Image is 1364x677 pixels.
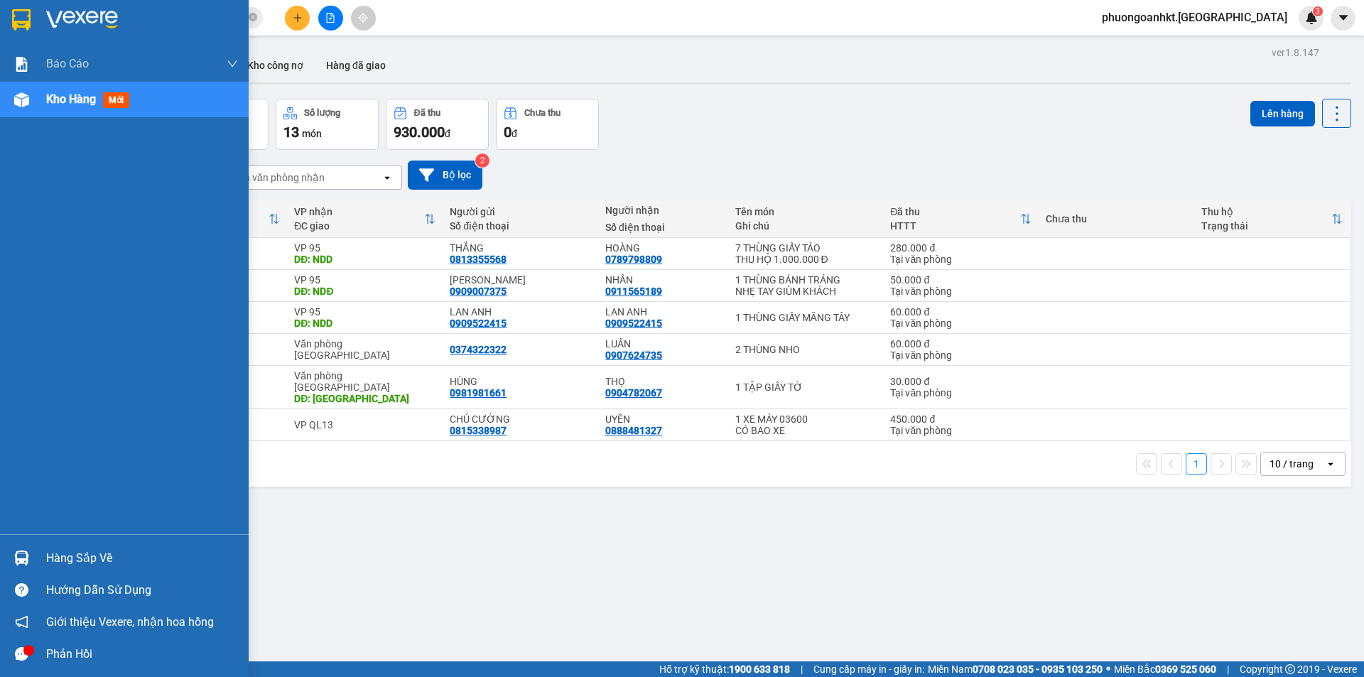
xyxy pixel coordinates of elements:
[46,548,238,569] div: Hàng sắp về
[1186,453,1207,475] button: 1
[735,220,877,232] div: Ghi chú
[524,108,561,118] div: Chưa thu
[605,222,720,233] div: Số điện thoại
[293,13,303,23] span: plus
[890,413,1032,425] div: 450.000 đ
[450,387,507,399] div: 0981981661
[504,124,511,141] span: 0
[1315,6,1320,16] span: 3
[735,381,877,393] div: 1 TẬP GIẤY TỜ
[735,286,877,297] div: NHẸ TAY GIÙM KHÁCH
[249,13,257,21] span: close-circle
[496,99,599,150] button: Chưa thu0đ
[973,664,1103,675] strong: 0708 023 035 - 0935 103 250
[445,128,450,139] span: đ
[605,387,662,399] div: 0904782067
[729,664,790,675] strong: 1900 633 818
[46,580,238,601] div: Hướng dẫn sử dụng
[511,128,517,139] span: đ
[735,413,877,425] div: 1 XE MÁY 03600
[285,6,310,31] button: plus
[1272,45,1319,60] div: ver 1.8.147
[890,242,1032,254] div: 280.000 đ
[14,551,29,565] img: warehouse-icon
[735,344,877,355] div: 2 THÙNG NHO
[381,172,393,183] svg: open
[46,613,214,631] span: Giới thiệu Vexere, nhận hoa hồng
[450,220,591,232] div: Số điện thoại
[605,318,662,329] div: 0909522415
[605,254,662,265] div: 0789798809
[801,661,803,677] span: |
[928,661,1103,677] span: Miền Nam
[605,338,720,350] div: LUÂN
[735,312,877,323] div: 1 THÙNG GIẤY MĂNG TÂY
[294,419,435,430] div: VP QL13
[14,57,29,72] img: solution-icon
[294,370,435,393] div: Văn phòng [GEOGRAPHIC_DATA]
[659,661,790,677] span: Hỗ trợ kỹ thuật:
[890,206,1020,217] div: Đã thu
[294,393,435,404] div: DĐ: TÂN PHÚ
[394,124,445,141] span: 930.000
[450,376,591,387] div: HÙNG
[1337,11,1350,24] span: caret-down
[735,254,877,265] div: THU HỘ 1.000.000 Đ
[294,206,424,217] div: VP nhận
[450,242,591,254] div: THẮNG
[735,425,877,436] div: CÓ BAO XE
[1285,664,1295,674] span: copyright
[605,425,662,436] div: 0888481327
[890,338,1032,350] div: 60.000 đ
[890,425,1032,436] div: Tại văn phòng
[1090,9,1299,26] span: phuongoanhkt.[GEOGRAPHIC_DATA]
[890,350,1032,361] div: Tại văn phòng
[358,13,368,23] span: aim
[103,92,129,108] span: mới
[294,242,435,254] div: VP 95
[249,11,257,25] span: close-circle
[1106,666,1110,672] span: ⚪️
[227,170,325,185] div: Chọn văn phòng nhận
[890,387,1032,399] div: Tại văn phòng
[1194,200,1350,238] th: Toggle SortBy
[294,338,435,361] div: Văn phòng [GEOGRAPHIC_DATA]
[294,318,435,329] div: DĐ: NDD
[283,124,299,141] span: 13
[1155,664,1216,675] strong: 0369 525 060
[605,306,720,318] div: LAN ANH
[890,376,1032,387] div: 30.000 đ
[325,13,335,23] span: file-add
[450,306,591,318] div: LAN ANH
[890,318,1032,329] div: Tại văn phòng
[813,661,924,677] span: Cung cấp máy in - giấy in:
[386,99,489,150] button: Đã thu930.000đ
[890,286,1032,297] div: Tại văn phòng
[46,55,89,72] span: Báo cáo
[294,254,435,265] div: DĐ: NDD
[46,92,96,106] span: Kho hàng
[15,615,28,629] span: notification
[315,48,397,82] button: Hàng đã giao
[890,254,1032,265] div: Tại văn phòng
[890,274,1032,286] div: 50.000 đ
[1250,101,1315,126] button: Lên hàng
[450,286,507,297] div: 0909007375
[294,274,435,286] div: VP 95
[450,254,507,265] div: 0813355568
[450,413,591,425] div: CHÚ CƯỜNG
[450,344,507,355] div: 0374322322
[15,583,28,597] span: question-circle
[287,200,443,238] th: Toggle SortBy
[735,242,877,254] div: 7 THÙNG GIẤY TÁO
[14,92,29,107] img: warehouse-icon
[890,306,1032,318] div: 60.000 đ
[450,274,591,286] div: XUÂN TRANG
[450,425,507,436] div: 0815338987
[276,99,379,150] button: Số lượng13món
[15,647,28,661] span: message
[605,350,662,361] div: 0907624735
[1201,220,1331,232] div: Trạng thái
[890,220,1020,232] div: HTTT
[475,153,489,168] sup: 2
